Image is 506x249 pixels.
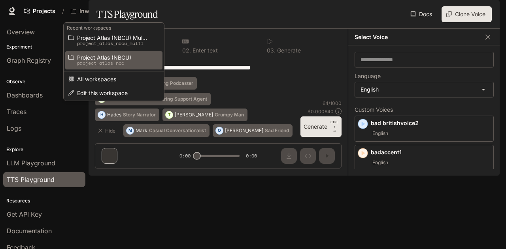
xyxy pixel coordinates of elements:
span: Edit this workspace [77,90,148,96]
p: project_atlas_nbc [77,60,148,66]
span: All workspaces [77,76,148,82]
p: project_atlas_nbcu_multi [77,41,148,46]
span: Project Atlas (NBCU) Multi-Agent [77,35,148,41]
a: All workspaces [65,73,162,85]
span: Project Atlas (NBCU) [77,54,148,60]
a: All workspaces [65,87,162,99]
